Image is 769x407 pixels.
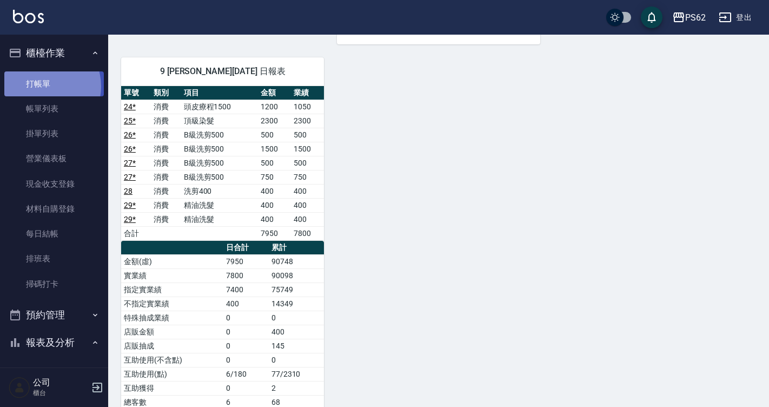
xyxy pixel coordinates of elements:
[223,297,269,311] td: 400
[121,268,223,283] td: 實業績
[4,39,104,67] button: 櫃檯作業
[181,198,258,212] td: 精油洗髮
[121,86,151,100] th: 單號
[258,114,291,128] td: 2300
[258,156,291,170] td: 500
[181,114,258,128] td: 頂級染髮
[269,311,324,325] td: 0
[181,212,258,226] td: 精油洗髮
[151,156,181,170] td: 消費
[258,212,291,226] td: 400
[121,86,324,241] table: a dense table
[269,283,324,297] td: 75749
[223,268,269,283] td: 7800
[269,268,324,283] td: 90098
[291,184,324,198] td: 400
[151,142,181,156] td: 消費
[291,128,324,142] td: 500
[291,100,324,114] td: 1050
[121,353,223,367] td: 互助使用(不含點)
[4,361,104,386] a: 報表目錄
[121,226,151,240] td: 合計
[258,226,291,240] td: 7950
[134,66,311,77] span: 9 [PERSON_NAME][DATE] 日報表
[121,325,223,339] td: 店販金額
[223,311,269,325] td: 0
[181,128,258,142] td: B級洗剪500
[291,170,324,184] td: 750
[151,86,181,100] th: 類別
[181,156,258,170] td: B級洗剪500
[291,226,324,240] td: 7800
[4,96,104,121] a: 帳單列表
[121,283,223,297] td: 指定實業績
[291,156,324,170] td: 500
[151,114,181,128] td: 消費
[4,301,104,329] button: 預約管理
[151,128,181,142] td: 消費
[291,86,324,100] th: 業績
[124,187,132,195] a: 28
[258,198,291,212] td: 400
[223,367,269,381] td: 6/180
[4,121,104,146] a: 掛單列表
[181,86,258,100] th: 項目
[121,311,223,325] td: 特殊抽成業績
[258,142,291,156] td: 1500
[151,184,181,198] td: 消費
[269,241,324,255] th: 累計
[4,221,104,246] a: 每日結帳
[714,8,756,28] button: 登出
[13,10,44,23] img: Logo
[9,377,30,398] img: Person
[181,184,258,198] td: 洗剪400
[121,297,223,311] td: 不指定實業績
[151,198,181,212] td: 消費
[223,353,269,367] td: 0
[33,377,88,388] h5: 公司
[151,212,181,226] td: 消費
[223,241,269,255] th: 日合計
[121,254,223,268] td: 金額(虛)
[291,198,324,212] td: 400
[291,212,324,226] td: 400
[4,172,104,196] a: 現金收支登錄
[269,254,324,268] td: 90748
[685,11,706,24] div: PS62
[223,339,269,353] td: 0
[269,339,324,353] td: 145
[4,246,104,271] a: 排班表
[4,196,104,221] a: 材料自購登錄
[258,86,291,100] th: 金額
[151,100,181,114] td: 消費
[291,114,324,128] td: 2300
[269,353,324,367] td: 0
[4,146,104,171] a: 營業儀表板
[269,325,324,339] td: 400
[258,128,291,142] td: 500
[151,170,181,184] td: 消費
[291,142,324,156] td: 1500
[641,6,662,28] button: save
[181,100,258,114] td: 頭皮療程1500
[258,170,291,184] td: 750
[223,254,269,268] td: 7950
[269,367,324,381] td: 77/2310
[121,381,223,395] td: 互助獲得
[121,339,223,353] td: 店販抽成
[223,325,269,339] td: 0
[258,184,291,198] td: 400
[258,100,291,114] td: 1200
[181,142,258,156] td: B級洗剪500
[121,367,223,381] td: 互助使用(點)
[223,381,269,395] td: 0
[668,6,710,29] button: PS62
[223,283,269,297] td: 7400
[4,272,104,297] a: 掃碼打卡
[269,297,324,311] td: 14349
[4,71,104,96] a: 打帳單
[269,381,324,395] td: 2
[181,170,258,184] td: B級洗剪500
[4,329,104,357] button: 報表及分析
[33,388,88,398] p: 櫃台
